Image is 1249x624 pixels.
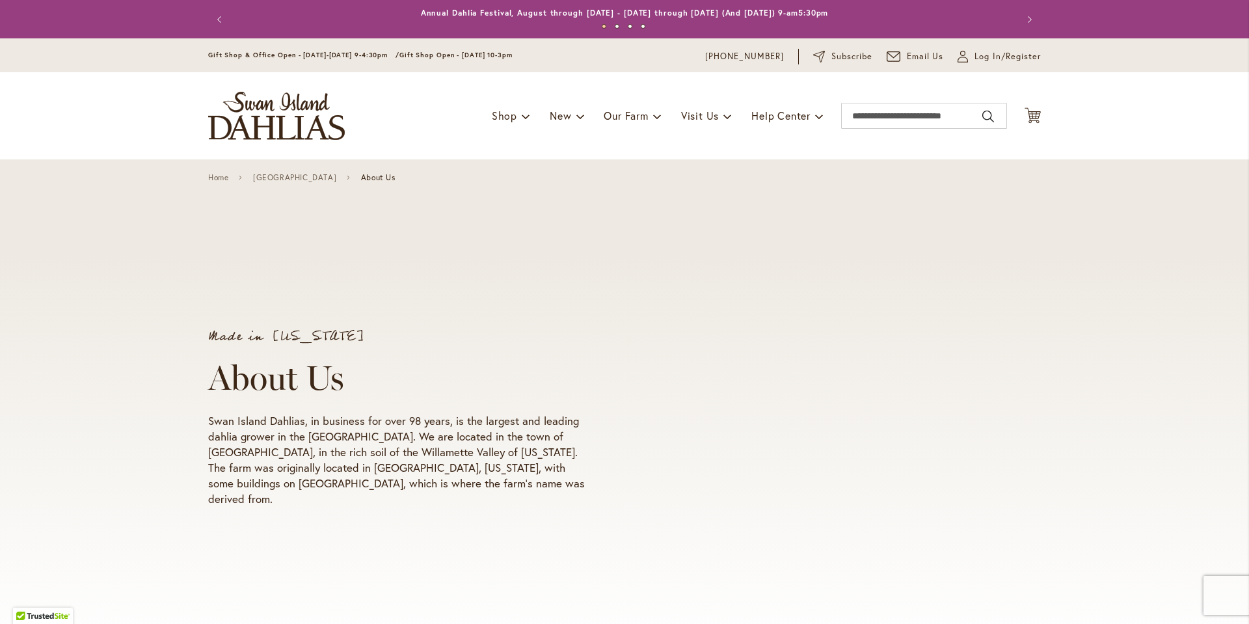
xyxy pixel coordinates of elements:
a: Email Us [887,50,944,63]
a: [GEOGRAPHIC_DATA] [253,173,336,182]
span: Visit Us [681,109,719,122]
p: Swan Island Dahlias, in business for over 98 years, is the largest and leading dahlia grower in t... [208,413,587,507]
button: 1 of 4 [602,24,606,29]
span: New [550,109,571,122]
h1: About Us [208,359,587,398]
button: 2 of 4 [615,24,619,29]
button: 4 of 4 [641,24,645,29]
button: Next [1015,7,1041,33]
span: Our Farm [604,109,648,122]
span: Subscribe [831,50,872,63]
a: Log In/Register [958,50,1041,63]
span: About Us [361,173,396,182]
span: Email Us [907,50,944,63]
a: Annual Dahlia Festival, August through [DATE] - [DATE] through [DATE] (And [DATE]) 9-am5:30pm [421,8,829,18]
span: Gift Shop Open - [DATE] 10-3pm [399,51,513,59]
a: Home [208,173,228,182]
span: Log In/Register [974,50,1041,63]
span: Help Center [751,109,811,122]
a: store logo [208,92,345,140]
a: Subscribe [813,50,872,63]
a: [PHONE_NUMBER] [705,50,784,63]
span: Shop [492,109,517,122]
button: Previous [208,7,234,33]
p: Made in [US_STATE] [208,330,587,343]
button: 3 of 4 [628,24,632,29]
span: Gift Shop & Office Open - [DATE]-[DATE] 9-4:30pm / [208,51,399,59]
